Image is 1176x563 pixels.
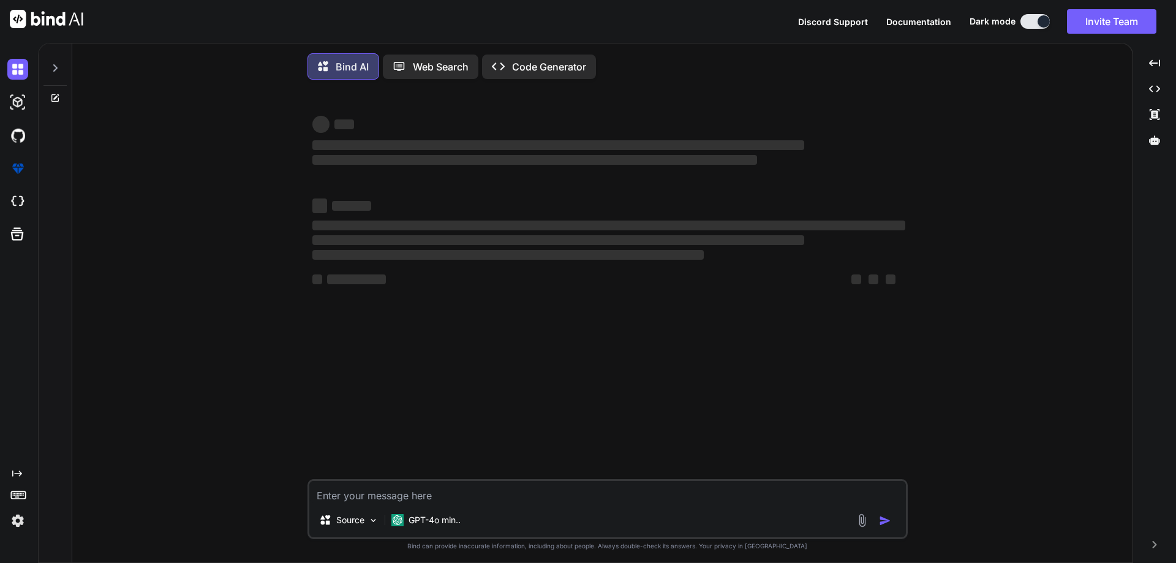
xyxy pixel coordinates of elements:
[7,191,28,212] img: cloudideIcon
[312,198,327,213] span: ‌
[391,514,404,526] img: GPT-4o mini
[886,15,951,28] button: Documentation
[7,510,28,531] img: settings
[886,274,895,284] span: ‌
[409,514,461,526] p: GPT-4o min..
[970,15,1016,28] span: Dark mode
[334,119,354,129] span: ‌
[307,542,908,551] p: Bind can provide inaccurate information, including about people. Always double-check its answers....
[312,221,905,230] span: ‌
[413,59,469,74] p: Web Search
[336,59,369,74] p: Bind AI
[798,15,868,28] button: Discord Support
[327,274,386,284] span: ‌
[10,10,83,28] img: Bind AI
[336,514,364,526] p: Source
[312,250,704,260] span: ‌
[7,59,28,80] img: darkChat
[312,274,322,284] span: ‌
[332,201,371,211] span: ‌
[312,140,804,150] span: ‌
[1067,9,1156,34] button: Invite Team
[851,274,861,284] span: ‌
[855,513,869,527] img: attachment
[879,515,891,527] img: icon
[368,515,379,526] img: Pick Models
[312,116,330,133] span: ‌
[7,125,28,146] img: githubDark
[312,155,757,165] span: ‌
[869,274,878,284] span: ‌
[7,158,28,179] img: premium
[7,92,28,113] img: darkAi-studio
[512,59,586,74] p: Code Generator
[886,17,951,27] span: Documentation
[798,17,868,27] span: Discord Support
[312,235,804,245] span: ‌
